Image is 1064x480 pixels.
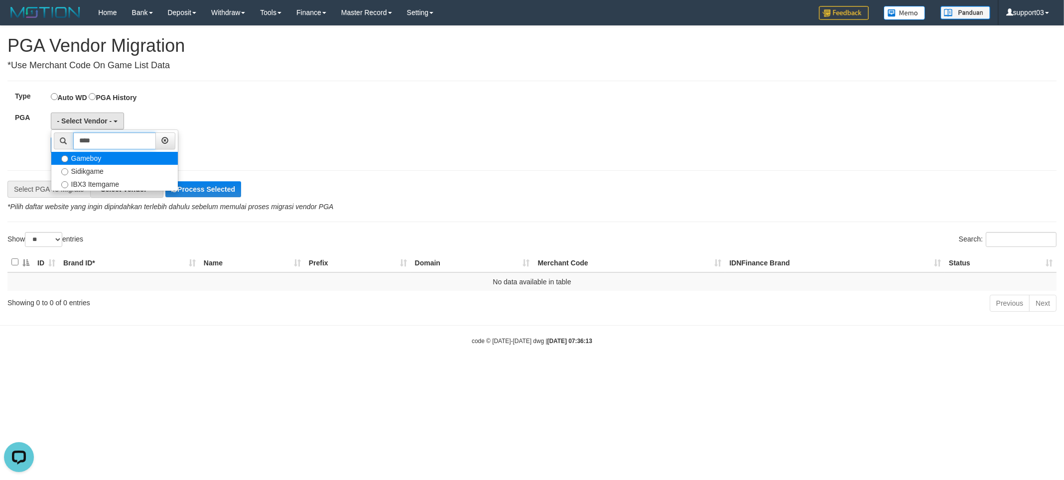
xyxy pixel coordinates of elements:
[1029,295,1057,312] a: Next
[51,91,87,103] label: Auto WD
[959,232,1057,247] label: Search:
[89,91,136,103] label: PGA History
[61,168,68,175] input: Sidikgame
[59,252,200,272] th: Brand ID*: activate to sort column ascending
[51,93,58,100] input: Auto WD
[945,252,1057,272] th: Status: activate to sort column ascending
[940,6,990,19] img: panduan.png
[4,4,34,34] button: Open LiveChat chat widget
[7,181,90,198] div: Select PGA To Migrate
[7,113,51,122] label: PGA
[33,252,59,272] th: ID: activate to sort column ascending
[7,203,333,211] i: *Pilih daftar website yang ingin dipindahkan terlebih dahulu sebelum memulai proses migrasi vendo...
[165,181,241,197] button: Process Selected
[89,93,96,100] input: PGA History
[51,178,178,191] label: IBX3 Itemgame
[986,232,1057,247] input: Search:
[7,294,436,308] div: Showing 0 to 0 of 0 entries
[61,181,68,188] input: IBX3 Itemgame
[51,165,178,178] label: Sidikgame
[200,252,305,272] th: Name: activate to sort column ascending
[57,117,112,125] span: - Select Vendor -
[990,295,1030,312] a: Previous
[7,232,83,247] label: Show entries
[472,338,592,345] small: code © [DATE]-[DATE] dwg |
[25,232,62,247] select: Showentries
[51,152,178,165] label: Gameboy
[51,113,125,129] button: - Select Vendor -
[7,91,51,101] label: Type
[61,155,68,162] input: Gameboy
[411,252,534,272] th: Domain: activate to sort column ascending
[305,252,411,272] th: Prefix: activate to sort column ascending
[534,252,726,272] th: Merchant Code: activate to sort column ascending
[884,6,926,20] img: Button%20Memo.svg
[7,5,83,20] img: MOTION_logo.png
[97,185,151,193] span: - Select Vendor -
[7,36,1057,56] h1: PGA Vendor Migration
[819,6,869,20] img: Feedback.jpg
[725,252,945,272] th: IDNFinance Brand: activate to sort column ascending
[547,338,592,345] strong: [DATE] 07:36:13
[7,61,1057,71] h4: *Use Merchant Code On Game List Data
[7,272,1057,291] td: No data available in table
